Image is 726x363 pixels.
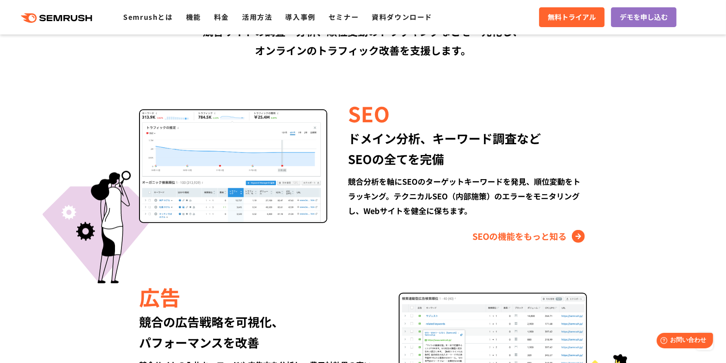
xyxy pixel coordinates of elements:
[214,12,229,22] a: 料金
[372,12,432,22] a: 資料ダウンロード
[139,282,378,311] div: 広告
[548,12,596,23] span: 無料トライアル
[186,12,201,22] a: 機能
[285,12,316,22] a: 導入事例
[329,12,359,22] a: セミナー
[472,230,587,243] a: SEOの機能をもっと知る
[242,12,272,22] a: 活用方法
[348,174,587,218] div: 競合分析を軸にSEOのターゲットキーワードを発見、順位変動をトラッキング。テクニカルSEO（内部施策）のエラーをモニタリングし、Webサイトを健全に保ちます。
[348,99,587,128] div: SEO
[123,12,173,22] a: Semrushとは
[139,311,378,353] div: 競合の広告戦略を可視化、 パフォーマンスを改善
[611,7,676,27] a: デモを申し込む
[620,12,668,23] span: デモを申し込む
[539,7,605,27] a: 無料トライアル
[649,329,717,354] iframe: Help widget launcher
[348,128,587,169] div: ドメイン分析、キーワード調査など SEOの全てを完備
